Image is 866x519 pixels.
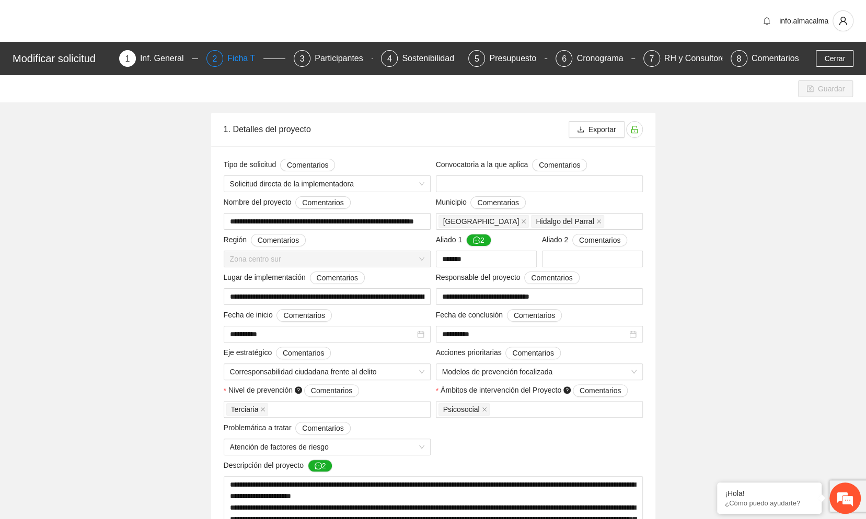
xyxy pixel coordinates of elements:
[308,459,333,472] button: Descripción del proyecto
[442,364,637,380] span: Modelos de prevención focalizada
[833,16,853,26] span: user
[521,219,526,224] span: close
[758,13,775,29] button: bell
[627,125,642,134] span: unlock
[649,54,654,63] span: 7
[443,216,519,227] span: [GEOGRAPHIC_DATA]
[230,251,424,267] span: Zona centro sur
[833,10,853,31] button: user
[294,50,373,67] div: 3Participantes
[643,50,722,67] div: 7RH y Consultores
[302,197,343,208] span: Comentarios
[470,196,525,209] button: Municipio
[436,159,587,171] span: Convocatoria a la que aplica
[311,385,352,396] span: Comentarios
[443,404,480,415] span: Psicosocial
[579,234,620,246] span: Comentarios
[759,17,775,25] span: bell
[436,347,561,359] span: Acciones prioritarias
[664,50,738,67] div: RH y Consultores
[310,272,365,284] button: Lugar de implementación
[577,126,584,134] span: download
[536,216,594,227] span: Hidalgo del Parral
[466,234,491,246] button: Aliado 1
[224,309,332,322] span: Fecha de inicio
[61,139,144,245] span: Estamos en línea.
[569,121,625,138] button: downloadExportar
[276,309,331,322] button: Fecha de inicio
[736,54,741,63] span: 8
[224,114,569,144] div: 1. Detalles del proyecto
[224,459,333,472] span: Descripción del proyecto
[626,121,643,138] button: unlock
[224,196,351,209] span: Nombre del proyecto
[295,386,302,394] span: question-circle
[300,54,305,63] span: 3
[140,50,192,67] div: Inf. General
[816,50,853,67] button: Cerrar
[224,159,336,171] span: Tipo de solicitud
[276,347,331,359] button: Eje estratégico
[512,347,553,359] span: Comentarios
[531,272,572,284] span: Comentarios
[5,285,199,322] textarea: Escriba su mensaje y pulse “Intro”
[287,159,328,171] span: Comentarios
[283,347,324,359] span: Comentarios
[119,50,198,67] div: 1Inf. General
[317,272,358,284] span: Comentarios
[473,237,480,245] span: message
[580,385,621,396] span: Comentarios
[824,53,845,64] span: Cerrar
[283,310,325,321] span: Comentarios
[381,50,460,67] div: 4Sostenibilidad
[125,54,130,63] span: 1
[13,50,113,67] div: Modificar solicitud
[260,407,265,412] span: close
[206,50,285,67] div: 2Ficha T
[539,159,580,171] span: Comentarios
[438,403,490,416] span: Psicosocial
[573,384,628,397] button: Ámbitos de intervención del Proyecto question-circle
[588,124,616,135] span: Exportar
[507,309,562,322] button: Fecha de conclusión
[231,404,259,415] span: Terciaria
[226,403,269,416] span: Terciaria
[295,422,350,434] button: Problemática a tratar
[489,50,545,67] div: Presupuesto
[228,384,359,397] span: Nivel de prevención
[542,234,628,246] span: Aliado 2
[251,234,306,246] button: Región
[436,234,491,246] span: Aliado 1
[441,384,628,397] span: Ámbitos de intervención del Proyecto
[524,272,579,284] button: Responsable del proyecto
[280,159,335,171] button: Tipo de solicitud
[438,215,529,228] span: Chihuahua
[562,54,567,63] span: 6
[224,347,331,359] span: Eje estratégico
[224,234,306,246] span: Región
[230,439,424,455] span: Atención de factores de riesgo
[227,50,263,67] div: Ficha T
[304,384,359,397] button: Nivel de prevención question-circle
[230,176,424,192] span: Solicitud directa de la implementadora
[556,50,634,67] div: 6Cronograma
[563,386,571,394] span: question-circle
[468,50,547,67] div: 5Presupuesto
[258,234,299,246] span: Comentarios
[54,53,176,67] div: Chatee con nosotros ahora
[531,215,604,228] span: Hidalgo del Parral
[505,347,560,359] button: Acciones prioritarias
[725,489,814,498] div: ¡Hola!
[402,50,463,67] div: Sostenibilidad
[230,364,424,380] span: Corresponsabilidad ciudadana frente al delito
[477,197,518,208] span: Comentarios
[302,422,343,434] span: Comentarios
[436,196,526,209] span: Municipio
[315,50,372,67] div: Participantes
[576,50,631,67] div: Cronograma
[596,219,602,224] span: close
[436,272,580,284] span: Responsable del proyecto
[572,234,627,246] button: Aliado 2
[387,54,392,63] span: 4
[532,159,587,171] button: Convocatoria a la que aplica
